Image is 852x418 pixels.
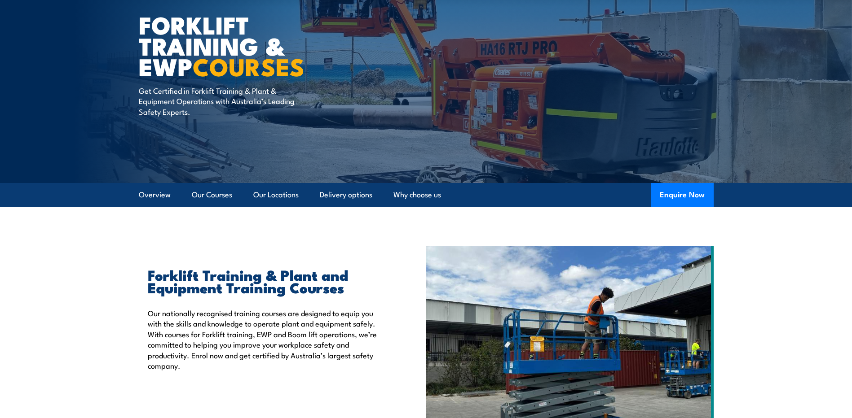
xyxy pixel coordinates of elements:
[139,14,361,77] h1: Forklift Training & EWP
[148,268,385,293] h2: Forklift Training & Plant and Equipment Training Courses
[139,183,171,207] a: Overview
[253,183,299,207] a: Our Locations
[320,183,372,207] a: Delivery options
[139,85,303,117] p: Get Certified in Forklift Training & Plant & Equipment Operations with Australia’s Leading Safety...
[393,183,441,207] a: Why choose us
[192,183,232,207] a: Our Courses
[193,47,305,84] strong: COURSES
[148,308,385,370] p: Our nationally recognised training courses are designed to equip you with the skills and knowledg...
[651,183,714,207] button: Enquire Now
